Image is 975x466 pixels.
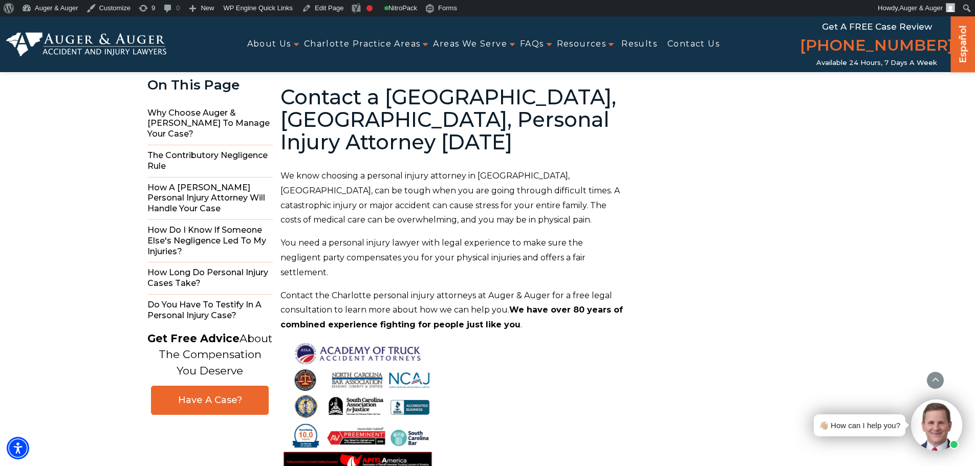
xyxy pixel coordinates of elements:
[433,33,507,56] a: Areas We Serve
[280,86,624,153] h2: Contact a [GEOGRAPHIC_DATA], [GEOGRAPHIC_DATA], Personal Injury Attorney [DATE]
[366,5,373,11] div: Focus keyphrase not set
[280,236,624,280] p: You need a personal injury lawyer with legal experience to make sure the negligent party compensa...
[822,21,932,32] span: Get a FREE Case Review
[147,78,273,93] div: On This Page
[147,330,272,379] p: About The Compensation You Deserve
[819,418,900,432] div: 👋🏼 How can I help you?
[247,33,291,56] a: About Us
[147,145,273,177] span: The Contributory Negligence Rule
[955,16,971,70] a: Español
[280,289,624,332] p: Contact the Charlotte personal injury attorneys at Auger & Auger for a free legal consultation to...
[667,33,720,56] a: Contact Us
[151,386,269,415] a: Have A Case?
[899,4,943,12] span: Auger & Auger
[162,394,258,406] span: Have A Case?
[520,33,544,56] a: FAQs
[280,305,623,329] strong: We have over 80 years of combined experience fighting for people just like you
[304,33,421,56] a: Charlotte Practice Areas
[7,437,29,459] div: Accessibility Menu
[147,177,273,220] span: How a [PERSON_NAME] Personal Injury Attorney Will Handle Your Case
[621,33,657,56] a: Results
[816,59,937,67] span: Available 24 Hours, 7 Days a Week
[147,332,240,345] strong: Get Free Advice
[147,262,273,295] span: How Long do Personal Injury Cases Take?
[557,33,606,56] a: Resources
[280,169,624,228] p: We know choosing a personal injury attorney in [GEOGRAPHIC_DATA], [GEOGRAPHIC_DATA], can be tough...
[800,34,954,59] a: [PHONE_NUMBER]
[147,295,273,326] span: Do You Have to Testify in a Personal Injury Case?
[926,371,944,389] button: scroll to up
[6,32,166,57] img: Auger & Auger Accident and Injury Lawyers Logo
[147,103,273,145] span: Why Choose Auger & [PERSON_NAME] to Manage Your Case?
[911,400,962,451] img: Intaker widget Avatar
[147,220,273,262] span: How do I Know if Someone Else's Negligence Led to My Injuries?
